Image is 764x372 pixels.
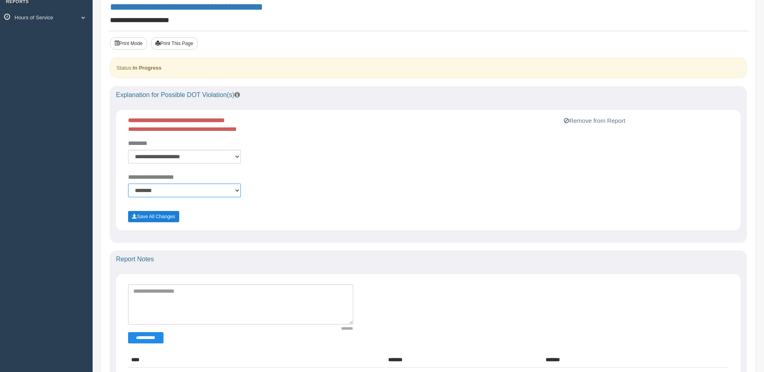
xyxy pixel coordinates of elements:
div: Report Notes [110,250,747,268]
button: Print This Page [151,37,198,50]
button: Save [128,211,179,222]
div: Status: [110,58,747,78]
div: Explanation for Possible DOT Violation(s) [110,86,747,104]
button: Print Mode [110,37,147,50]
strong: In Progress [133,65,161,71]
button: Change Filter Options [128,332,164,343]
button: Remove from Report [561,116,627,126]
